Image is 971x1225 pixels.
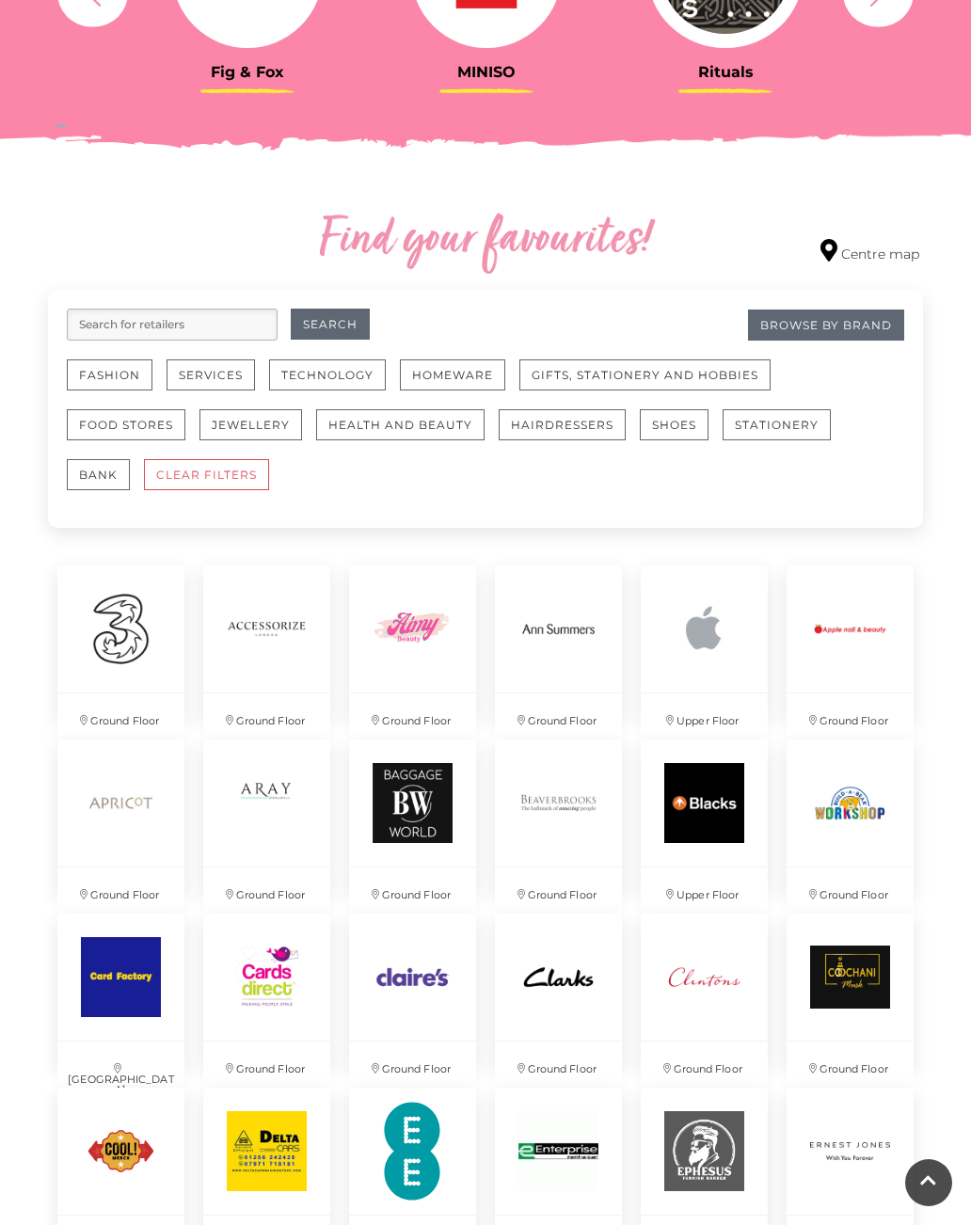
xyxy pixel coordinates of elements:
button: Bank [67,459,130,490]
p: [GEOGRAPHIC_DATA] [57,1042,184,1108]
p: Ground Floor [641,1042,768,1088]
p: Ground Floor [57,693,184,740]
p: Ground Floor [349,693,476,740]
button: Services [167,359,255,390]
h3: Rituals [620,63,831,81]
a: Ground Floor [777,556,923,730]
h3: Fig & Fox [142,63,353,81]
a: Shoes [640,409,723,459]
a: Ground Floor [194,730,340,904]
a: Ground Floor [631,904,777,1078]
h2: Find your favourites! [199,211,772,271]
p: Ground Floor [495,867,622,914]
p: Ground Floor [57,867,184,914]
p: Ground Floor [495,1042,622,1088]
button: Health and Beauty [316,409,485,440]
button: Stationery [723,409,831,440]
button: Search [291,309,370,340]
a: Ground Floor [340,556,485,730]
a: Ground Floor [485,556,631,730]
p: Ground Floor [787,1042,914,1088]
a: Ground Floor [485,904,631,1078]
button: Jewellery [199,409,302,440]
input: Search for retailers [67,309,278,341]
a: Ground Floor [48,730,194,904]
p: Ground Floor [787,693,914,740]
a: Ground Floor [340,904,485,1078]
a: Jewellery [199,409,316,459]
button: Gifts, Stationery and Hobbies [519,359,771,390]
a: Ground Floor [194,556,340,730]
a: Technology [269,359,400,409]
a: Fashion [67,359,167,409]
a: Food Stores [67,409,199,459]
a: Ground Floor [194,904,340,1078]
p: Ground Floor [349,1042,476,1088]
a: Centre map [820,239,919,264]
a: Homeware [400,359,519,409]
a: Services [167,359,269,409]
p: Upper Floor [641,867,768,914]
p: Upper Floor [641,693,768,740]
button: CLEAR FILTERS [144,459,269,490]
p: Ground Floor [787,867,914,914]
h3: MINISO [381,63,592,81]
button: Food Stores [67,409,185,440]
button: Shoes [640,409,708,440]
a: Browse By Brand [748,310,904,341]
a: CLEAR FILTERS [144,459,283,509]
a: Ground Floor [48,556,194,730]
a: Upper Floor [631,730,777,904]
a: Ground Floor [485,730,631,904]
a: Health and Beauty [316,409,499,459]
p: Ground Floor [203,693,330,740]
button: Hairdressers [499,409,626,440]
p: Ground Floor [349,867,476,914]
a: Hairdressers [499,409,640,459]
a: Bank [67,459,144,509]
a: Stationery [723,409,845,459]
p: Ground Floor [495,693,622,740]
p: Ground Floor [203,1042,330,1088]
a: Upper Floor [631,556,777,730]
a: [GEOGRAPHIC_DATA] [48,904,194,1078]
a: Gifts, Stationery and Hobbies [519,359,785,409]
a: Ground Floor [777,730,923,904]
p: Ground Floor [203,867,330,914]
button: Homeware [400,359,505,390]
a: Ground Floor [340,730,485,904]
button: Fashion [67,359,152,390]
button: Technology [269,359,386,390]
a: Ground Floor [777,904,923,1078]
